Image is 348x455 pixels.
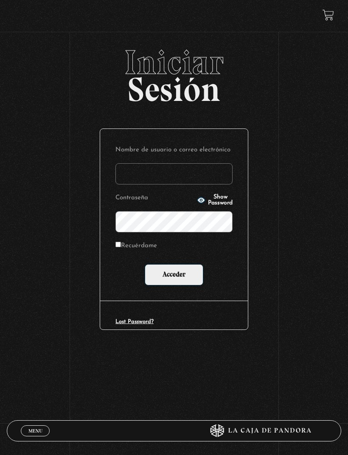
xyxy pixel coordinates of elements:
[7,45,341,100] h2: Sesión
[208,194,233,206] span: Show Password
[115,192,194,204] label: Contraseña
[25,435,45,441] span: Cerrar
[115,242,121,247] input: Recuérdame
[115,240,157,252] label: Recuérdame
[323,9,334,20] a: View your shopping cart
[115,144,233,156] label: Nombre de usuario o correo electrónico
[115,319,154,324] a: Lost Password?
[197,194,233,206] button: Show Password
[7,45,341,79] span: Iniciar
[28,428,42,433] span: Menu
[145,264,203,285] input: Acceder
